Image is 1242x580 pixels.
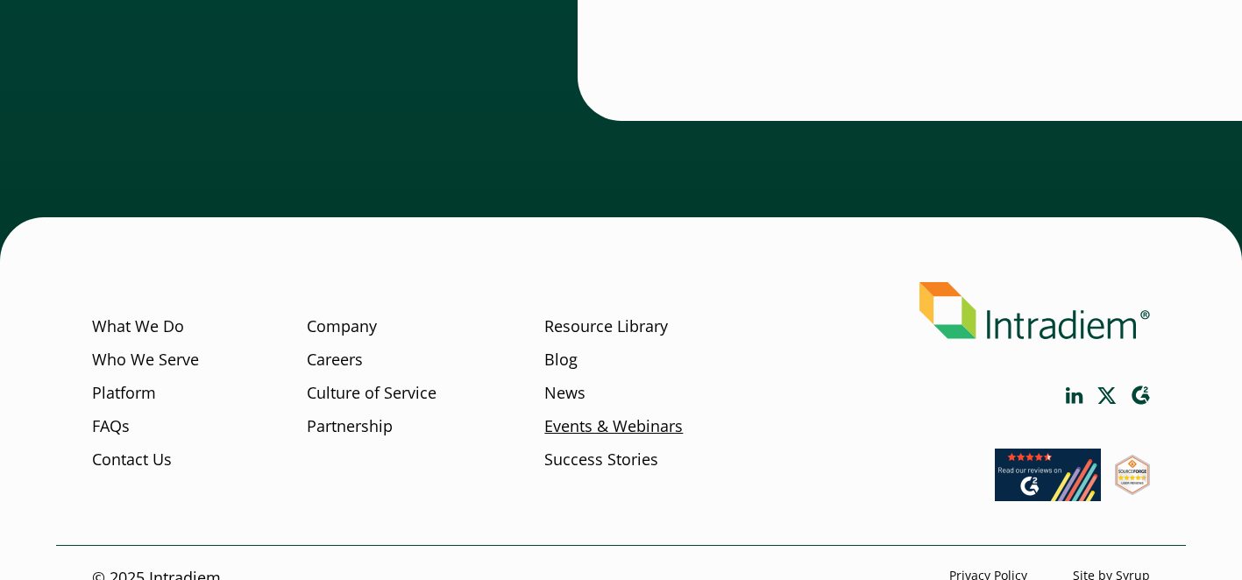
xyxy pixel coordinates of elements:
[46,46,193,60] div: Domain: [DOMAIN_NAME]
[544,415,683,438] a: Events & Webinars
[307,382,436,405] a: Culture of Service
[1131,385,1150,406] a: Link opens in a new window
[995,485,1101,506] a: Link opens in a new window
[544,449,658,471] a: Success Stories
[307,315,377,338] a: Company
[92,349,199,371] a: Who We Serve
[995,449,1101,501] img: Read our reviews on G2
[1115,455,1150,495] img: SourceForge User Reviews
[307,349,363,371] a: Careers
[92,315,184,338] a: What We Do
[1097,387,1117,404] a: Link opens in a new window
[174,102,188,116] img: tab_keywords_by_traffic_grey.svg
[544,349,578,371] a: Blog
[92,382,156,405] a: Platform
[49,28,86,42] div: v 4.0.25
[47,102,61,116] img: tab_domain_overview_orange.svg
[307,415,393,438] a: Partnership
[194,103,295,115] div: Keywords by Traffic
[1066,387,1083,404] a: Link opens in a new window
[28,28,42,42] img: logo_orange.svg
[67,103,157,115] div: Domain Overview
[1115,478,1150,499] a: Link opens in a new window
[92,415,130,438] a: FAQs
[92,449,172,471] a: Contact Us
[28,46,42,60] img: website_grey.svg
[544,382,586,405] a: News
[544,315,668,338] a: Resource Library
[919,282,1150,339] img: Intradiem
